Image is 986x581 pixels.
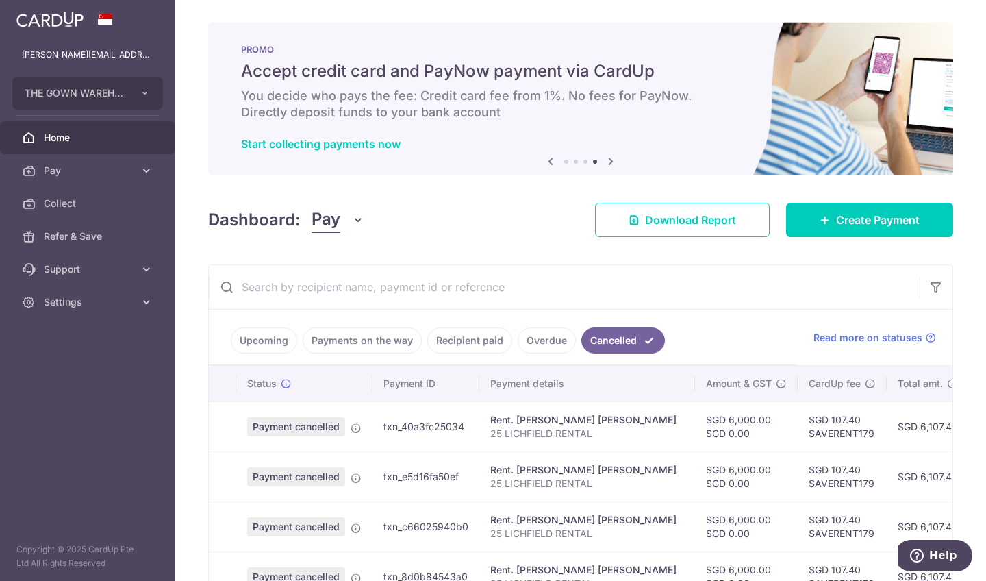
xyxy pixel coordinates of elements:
[695,452,798,502] td: SGD 6,000.00 SGD 0.00
[427,327,512,354] a: Recipient paid
[44,230,134,243] span: Refer & Save
[695,401,798,452] td: SGD 6,000.00 SGD 0.00
[247,467,345,486] span: Payment cancelled
[44,131,134,145] span: Home
[208,22,953,175] img: paynow Banner
[798,452,887,502] td: SGD 107.40 SAVERENT179
[231,327,297,354] a: Upcoming
[595,203,770,237] a: Download Report
[372,502,479,552] td: txn_c66025940b0
[887,502,979,552] td: SGD 6,107.40
[898,377,943,391] span: Total amt.
[44,262,134,276] span: Support
[303,327,422,354] a: Payments on the way
[490,527,684,541] p: 25 LICHFIELD RENTAL
[813,331,922,345] span: Read more on statuses
[372,452,479,502] td: txn_e5d16fa50ef
[898,540,972,574] iframe: Opens a widget where you can find more information
[490,463,684,477] div: Rent. [PERSON_NAME] [PERSON_NAME]
[581,327,665,354] a: Cancelled
[241,137,401,151] a: Start collecting payments now
[836,212,920,228] span: Create Payment
[372,401,479,452] td: txn_40a3fc25034
[813,331,936,345] a: Read more on statuses
[241,60,920,82] h5: Accept credit card and PayNow payment via CardUp
[312,207,340,233] span: Pay
[241,44,920,55] p: PROMO
[479,366,695,401] th: Payment details
[372,366,479,401] th: Payment ID
[16,11,84,27] img: CardUp
[44,295,134,309] span: Settings
[706,377,772,391] span: Amount & GST
[798,401,887,452] td: SGD 107.40 SAVERENT179
[809,377,861,391] span: CardUp fee
[786,203,953,237] a: Create Payment
[312,207,364,233] button: Pay
[208,208,301,232] h4: Dashboard:
[22,48,153,62] p: [PERSON_NAME][EMAIL_ADDRESS][DOMAIN_NAME]
[209,265,920,309] input: Search by recipient name, payment id or reference
[247,417,345,436] span: Payment cancelled
[25,86,126,100] span: THE GOWN WAREHOUSE PTE LTD
[247,517,345,536] span: Payment cancelled
[44,164,134,177] span: Pay
[490,513,684,527] div: Rent. [PERSON_NAME] [PERSON_NAME]
[490,477,684,491] p: 25 LICHFIELD RENTAL
[241,88,920,121] h6: You decide who pays the fee: Credit card fee from 1%. No fees for PayNow. Directly deposit funds ...
[887,452,979,502] td: SGD 6,107.40
[518,327,576,354] a: Overdue
[247,377,277,391] span: Status
[490,413,684,427] div: Rent. [PERSON_NAME] [PERSON_NAME]
[12,77,163,110] button: THE GOWN WAREHOUSE PTE LTD
[695,502,798,552] td: SGD 6,000.00 SGD 0.00
[490,427,684,441] p: 25 LICHFIELD RENTAL
[44,197,134,210] span: Collect
[798,502,887,552] td: SGD 107.40 SAVERENT179
[490,563,684,577] div: Rent. [PERSON_NAME] [PERSON_NAME]
[887,401,979,452] td: SGD 6,107.40
[645,212,736,228] span: Download Report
